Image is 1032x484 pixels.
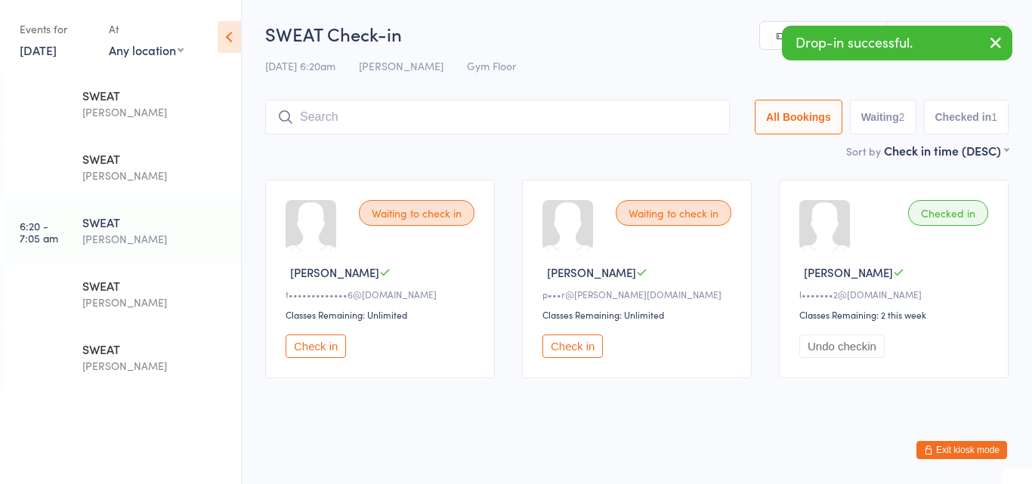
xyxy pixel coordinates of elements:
[850,100,916,134] button: Waiting2
[82,150,228,167] div: SWEAT
[908,200,988,226] div: Checked in
[82,103,228,121] div: [PERSON_NAME]
[799,308,993,321] div: Classes Remaining: 2 this week
[5,201,241,263] a: 6:20 -7:05 amSWEAT[PERSON_NAME]
[286,308,479,321] div: Classes Remaining: Unlimited
[782,26,1012,60] div: Drop-in successful.
[804,264,893,280] span: [PERSON_NAME]
[20,17,94,42] div: Events for
[286,288,479,301] div: t•••••••••••••6@[DOMAIN_NAME]
[799,288,993,301] div: l•••••••2@[DOMAIN_NAME]
[109,42,184,58] div: Any location
[5,74,241,136] a: 4:40 -5:25 amSWEAT[PERSON_NAME]
[290,264,379,280] span: [PERSON_NAME]
[924,100,1009,134] button: Checked in1
[884,142,1009,159] div: Check in time (DESC)
[20,220,58,244] time: 6:20 - 7:05 am
[20,347,59,371] time: 9:00 - 9:45 am
[542,334,603,358] button: Check in
[359,58,443,73] span: [PERSON_NAME]
[82,341,228,357] div: SWEAT
[82,214,228,230] div: SWEAT
[20,156,57,180] time: 5:30 - 6:15 am
[20,93,58,117] time: 4:40 - 5:25 am
[20,283,59,307] time: 8:00 - 8:45 am
[359,200,474,226] div: Waiting to check in
[467,58,516,73] span: Gym Floor
[82,230,228,248] div: [PERSON_NAME]
[82,87,228,103] div: SWEAT
[5,328,241,390] a: 9:00 -9:45 amSWEAT[PERSON_NAME]
[109,17,184,42] div: At
[755,100,842,134] button: All Bookings
[991,111,997,123] div: 1
[82,357,228,375] div: [PERSON_NAME]
[547,264,636,280] span: [PERSON_NAME]
[82,167,228,184] div: [PERSON_NAME]
[616,200,731,226] div: Waiting to check in
[82,294,228,311] div: [PERSON_NAME]
[265,58,335,73] span: [DATE] 6:20am
[5,264,241,326] a: 8:00 -8:45 amSWEAT[PERSON_NAME]
[846,143,881,159] label: Sort by
[265,21,1009,46] h2: SWEAT Check-in
[20,42,57,58] a: [DATE]
[542,288,736,301] div: p•••r@[PERSON_NAME][DOMAIN_NAME]
[82,277,228,294] div: SWEAT
[286,334,346,358] button: Check in
[916,441,1007,459] button: Exit kiosk mode
[899,111,905,123] div: 2
[265,100,730,134] input: Search
[542,308,736,321] div: Classes Remaining: Unlimited
[799,334,885,358] button: Undo checkin
[5,137,241,199] a: 5:30 -6:15 amSWEAT[PERSON_NAME]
